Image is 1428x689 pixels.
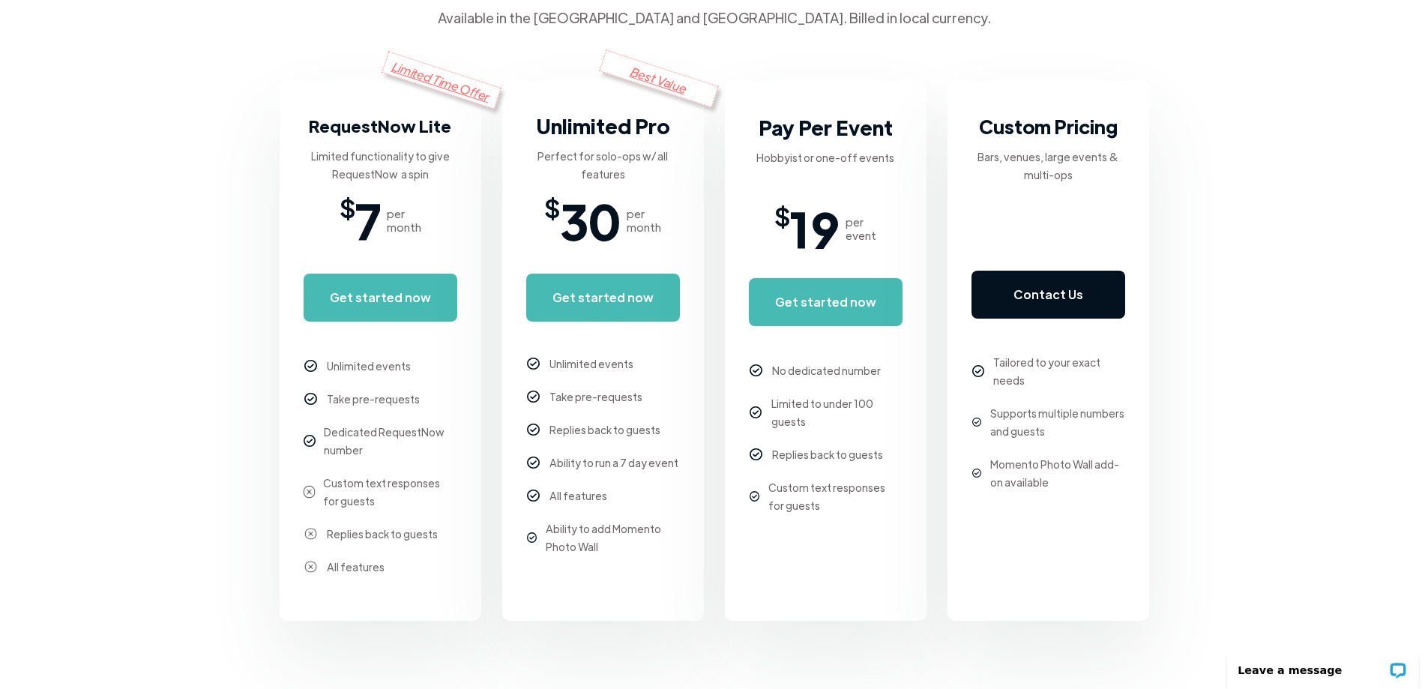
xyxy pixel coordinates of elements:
span: 19 [790,206,840,251]
div: Replies back to guests [549,421,660,439]
div: Momento Photo Wall add-on available [990,455,1125,491]
span: 30 [560,198,621,243]
strong: Custom Pricing [979,114,1118,139]
div: Best Value [599,49,719,107]
div: per month [387,207,421,234]
img: checkmark [527,457,540,469]
div: Limited functionality to give RequestNow a spin [304,147,457,183]
img: checkmark [527,532,537,542]
div: Supports multiple numbers and guests [990,404,1125,440]
img: checkmark [750,364,762,377]
span: $ [774,206,790,224]
img: checkmark [750,491,759,501]
div: Ability to run a 7 day event [549,454,678,472]
div: Dedicated RequestNow number [324,423,457,459]
a: Contact Us [971,271,1125,319]
iframe: LiveChat chat widget [1217,642,1428,689]
img: checkmark [527,490,540,502]
div: per month [627,207,661,234]
img: checkmark [304,528,317,541]
div: Take pre-requests [327,390,420,408]
div: All features [327,558,385,576]
div: Unlimited events [327,357,411,375]
div: Take pre-requests [549,388,642,406]
img: checkmark [972,365,984,377]
div: Replies back to guests [327,525,438,543]
a: Get started now [526,274,680,322]
div: All features [549,487,607,505]
div: Hobbyist or one-off events [756,148,894,166]
img: checkmark [304,435,316,447]
div: Tailored to your exact needs [993,353,1124,389]
img: checkmark [750,448,762,461]
img: checkmark [303,485,316,498]
img: checkmark [304,393,317,406]
div: No dedicated number [772,361,881,379]
span: 7 [355,198,381,243]
img: checkmark [304,561,317,574]
div: Available in the [GEOGRAPHIC_DATA] and [GEOGRAPHIC_DATA]. Billed in local currency. [438,7,991,29]
span: $ [340,198,355,216]
div: Custom text responses for guests [323,474,457,510]
img: checkmark [527,358,540,370]
div: Replies back to guests [772,445,883,463]
img: checkmark [750,406,762,418]
div: Unlimited events [549,355,633,373]
img: checkmark [527,391,540,403]
a: Get started now [749,278,903,326]
img: checkmark [972,469,981,478]
div: Perfect for solo-ops w/ all features [526,147,680,183]
span: $ [544,198,560,216]
strong: Pay Per Event [759,114,893,140]
img: checkmark [304,360,317,373]
h3: RequestNow Lite [309,111,451,141]
div: Limited to under 100 guests [771,394,903,430]
a: Get started now [304,274,457,322]
img: checkmark [972,418,981,427]
div: Limited Time Offer [382,51,501,109]
div: Bars, venues, large events & multi-ops [971,148,1125,184]
img: checkmark [527,424,540,436]
div: Ability to add Momento Photo Wall [546,520,679,556]
h3: Unlimited Pro [536,111,670,141]
div: Custom text responses for guests [768,478,902,514]
div: per event [846,215,876,242]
